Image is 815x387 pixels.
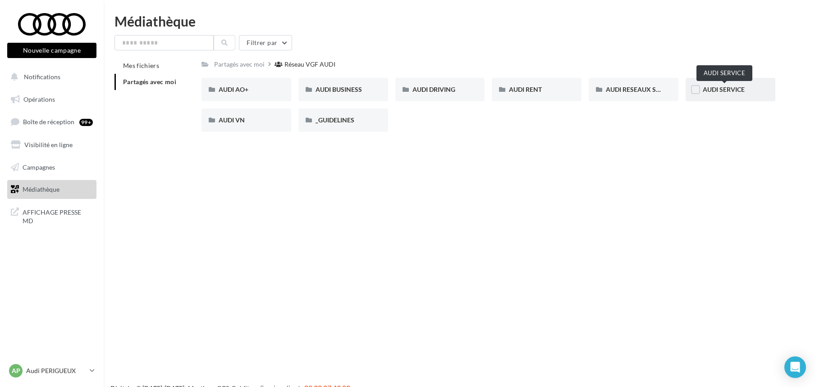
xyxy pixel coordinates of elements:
[23,163,55,171] span: Campagnes
[5,67,95,86] button: Notifications
[23,118,74,126] span: Boîte de réception
[123,62,159,69] span: Mes fichiers
[5,135,98,154] a: Visibilité en ligne
[5,112,98,131] a: Boîte de réception99+
[284,60,335,69] div: Réseau VGF AUDI
[23,95,55,103] span: Opérations
[696,65,752,81] div: AUDI SERVICE
[606,85,680,93] span: AUDI RESEAUX SOCIAUX
[12,366,20,375] span: AP
[509,85,542,93] span: AUDI RENT
[703,85,745,93] span: AUDI SERVICE
[26,366,86,375] p: Audi PERIGUEUX
[5,90,98,109] a: Opérations
[5,202,98,229] a: AFFICHAGE PRESSE MD
[24,141,73,148] span: Visibilité en ligne
[316,116,354,124] span: _GUIDELINES
[316,85,362,93] span: AUDI BUSINESS
[23,185,60,193] span: Médiathèque
[123,78,176,85] span: Partagés avec moi
[114,14,804,28] div: Médiathèque
[412,85,455,93] span: AUDI DRIVING
[5,158,98,177] a: Campagnes
[784,356,806,378] div: Open Intercom Messenger
[214,60,265,69] div: Partagés avec moi
[7,362,96,379] a: AP Audi PERIGUEUX
[79,119,93,126] div: 99+
[219,116,245,124] span: AUDI VN
[5,180,98,199] a: Médiathèque
[23,206,93,225] span: AFFICHAGE PRESSE MD
[24,73,60,81] span: Notifications
[239,35,292,50] button: Filtrer par
[219,85,248,93] span: AUDI AO+
[7,43,96,58] button: Nouvelle campagne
